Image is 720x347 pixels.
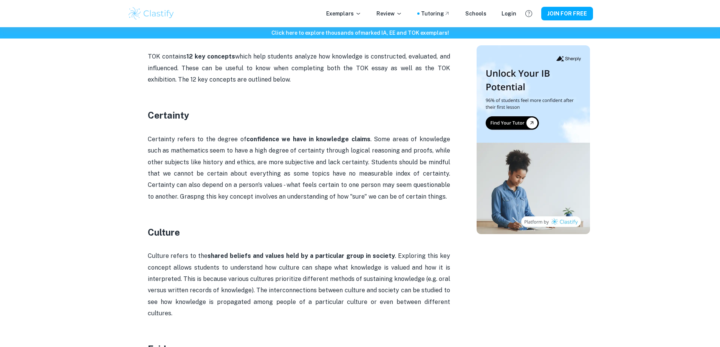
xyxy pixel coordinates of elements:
strong: shared beliefs and values held by a particular group in society [207,252,395,259]
p: Certainty refers to the degree of . Some areas of knowledge such as mathematics seem to have a hi... [148,134,450,202]
p: Culture refers to the . Exploring this key concept allows students to understand how culture can ... [148,250,450,319]
img: Thumbnail [477,45,590,234]
strong: confidence we have in knowledge claims [246,136,370,143]
button: Help and Feedback [522,7,535,20]
a: Login [502,9,516,18]
strong: 12 key concepts [186,53,235,60]
p: Review [376,9,402,18]
h6: Click here to explore thousands of marked IA, EE and TOK exemplars ! [2,29,718,37]
h3: Culture [148,225,450,239]
button: JOIN FOR FREE [541,7,593,20]
img: Clastify logo [127,6,175,21]
h3: Certainty [148,108,450,122]
a: Tutoring [421,9,450,18]
p: TOK contains which help students analyze how knowledge is constructed, evaluated, and influenced.... [148,51,450,85]
a: Schools [465,9,486,18]
p: Exemplars [326,9,361,18]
